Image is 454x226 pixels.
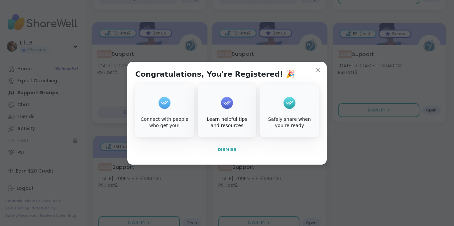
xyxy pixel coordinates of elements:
[135,70,295,79] h1: Congratulations, You're Registered! 🎉
[137,116,192,129] div: Connect with people who get you!
[199,116,255,129] div: Learn helpful tips and resources
[135,143,319,157] button: Dismiss
[262,116,317,129] div: Safely share when you're ready
[218,147,236,152] span: Dismiss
